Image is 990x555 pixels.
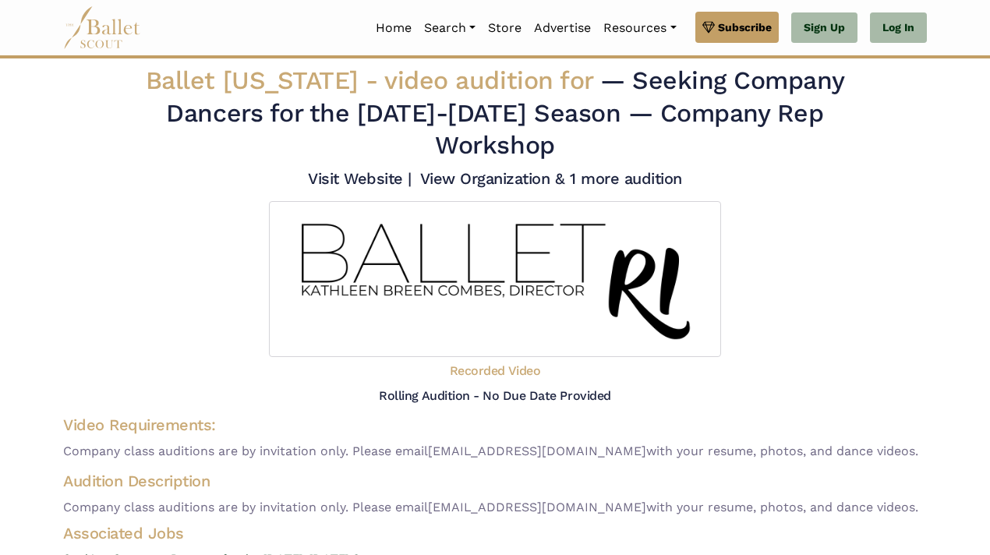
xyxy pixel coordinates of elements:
a: Search [418,12,482,44]
a: View Organization & 1 more audition [420,169,682,188]
img: gem.svg [702,19,715,36]
span: Subscribe [718,19,772,36]
img: Logo [269,201,721,357]
span: Company class auditions are by invitation only. Please email [EMAIL_ADDRESS][DOMAIN_NAME] with yo... [63,441,927,461]
h5: Rolling Audition - No Due Date Provided [379,388,610,403]
span: Ballet [US_STATE] - [146,65,600,95]
span: video audition for [384,65,592,95]
a: Subscribe [695,12,779,43]
a: Sign Up [791,12,857,44]
a: Advertise [528,12,597,44]
a: Visit Website | [308,169,412,188]
h4: Audition Description [63,471,927,491]
span: — Company Rep Workshop [435,98,823,161]
h4: Associated Jobs [51,523,939,543]
a: Log In [870,12,927,44]
a: Store [482,12,528,44]
a: Resources [597,12,682,44]
span: Video Requirements: [63,415,216,434]
span: — Seeking Company Dancers for the [DATE]-[DATE] Season [166,65,844,128]
a: Home [369,12,418,44]
span: Company class auditions are by invitation only. Please email [EMAIL_ADDRESS][DOMAIN_NAME] with yo... [63,497,927,518]
h5: Recorded Video [450,363,540,380]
